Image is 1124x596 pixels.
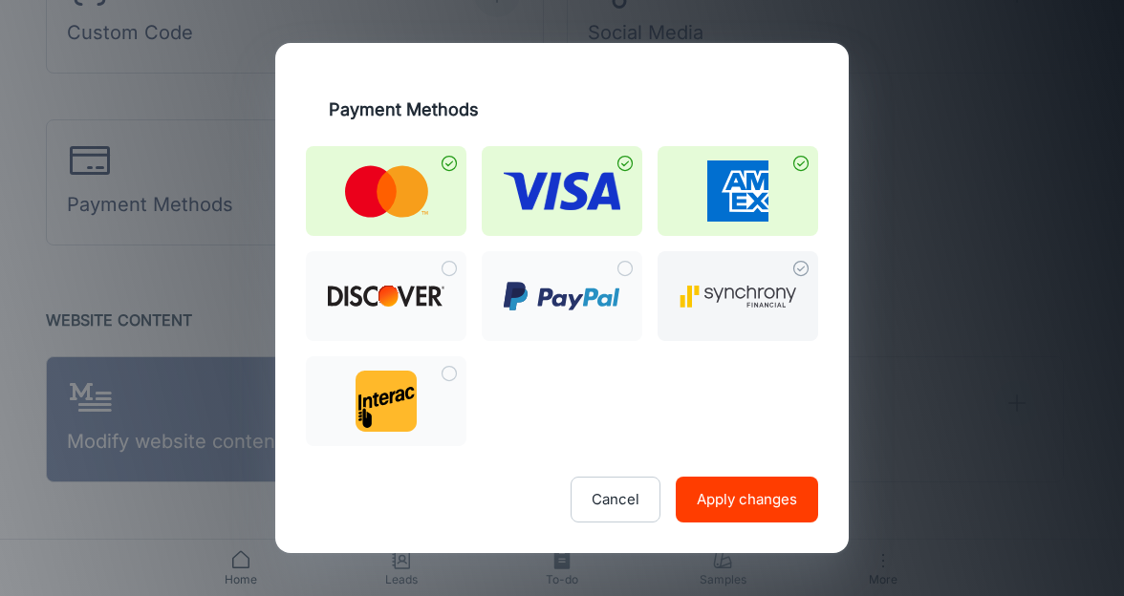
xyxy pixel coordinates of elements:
button: Apply changes [676,477,818,522]
img: american_express [707,160,768,222]
h2: Payment Methods [306,74,818,146]
img: paypal [504,282,620,310]
img: visa [504,172,620,210]
img: mastercard [345,165,428,218]
button: Cancel [571,477,660,522]
img: interac [356,371,417,432]
img: synchrony [680,286,796,308]
img: discover [328,286,444,307]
